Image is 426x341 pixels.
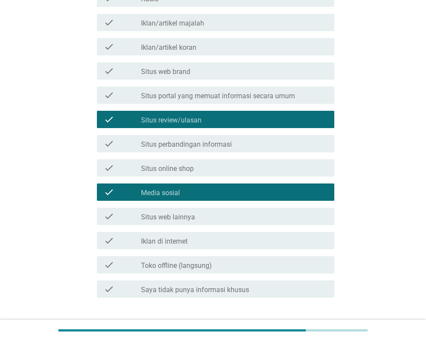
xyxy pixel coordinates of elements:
label: Situs web lainnya [141,213,195,222]
label: Iklan/artikel majalah [141,19,204,28]
label: Saya tidak punya informasi khusus [141,286,249,294]
i: check [104,42,114,52]
i: check [104,284,114,294]
i: check [104,260,114,270]
label: Toko offline (langsung) [141,261,212,270]
label: Situs perbandingan informasi [141,140,232,149]
i: check [104,66,114,76]
label: Iklan/artikel koran [141,43,196,52]
i: check [104,235,114,246]
label: Situs portal yang memuat informasi secara umum [141,92,295,100]
label: Situs review/ulasan [141,116,202,125]
i: check [104,138,114,149]
i: check [104,114,114,125]
i: check [104,211,114,222]
label: Iklan di internet [141,237,188,246]
label: Media sosial [141,189,180,197]
label: Situs web brand [141,68,190,76]
i: check [104,187,114,197]
i: check [104,90,114,100]
i: check [104,163,114,173]
label: Situs online shop [141,164,194,173]
i: check [104,17,114,28]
